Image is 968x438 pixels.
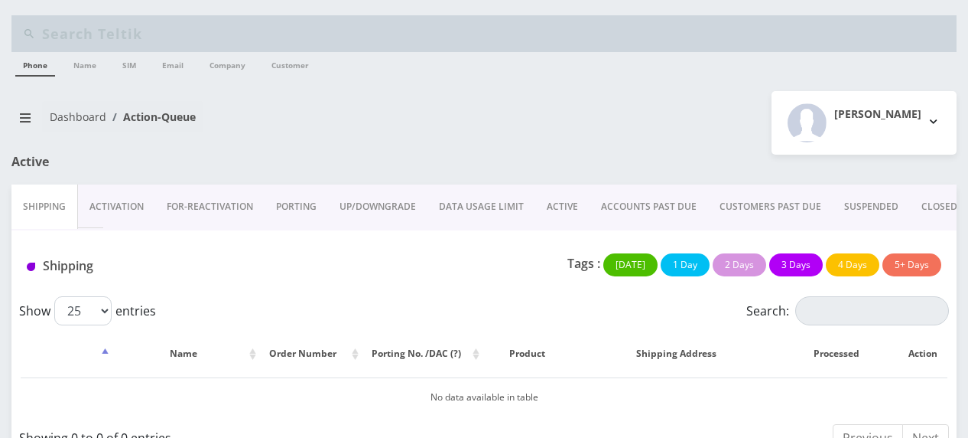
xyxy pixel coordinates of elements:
a: FOR-REActivation [155,185,265,229]
td: No data available in table [21,378,947,417]
label: Search: [746,296,949,325]
a: Customer [264,52,317,75]
input: Search: [795,296,949,325]
th: Product [485,332,570,376]
th: Order Number: activate to sort column ascending [261,332,362,376]
a: Activation [78,185,155,229]
button: [DATE] [603,253,658,276]
a: Phone [15,52,55,77]
p: Tags : [567,254,600,273]
li: Action-Queue [106,109,196,125]
a: Company [202,52,253,75]
a: Email [154,52,191,75]
button: 1 Day [661,253,710,276]
h2: [PERSON_NAME] [834,108,921,121]
button: [PERSON_NAME] [771,91,957,155]
a: UP/DOWNGRADE [328,185,427,229]
a: ACTIVE [535,185,590,229]
a: Name [66,52,104,75]
select: Showentries [54,296,112,325]
a: ACCOUNTS PAST DUE [590,185,708,229]
a: SIM [115,52,144,75]
th: Action [898,332,947,376]
th: Name: activate to sort column ascending [114,332,261,376]
button: 3 Days [769,253,823,276]
button: 4 Days [826,253,879,276]
label: Show entries [19,296,156,325]
input: Search Teltik [42,19,953,48]
nav: breadcrumb [11,101,473,145]
th: Porting No. /DAC (?): activate to sort column ascending [364,332,483,376]
h1: Shipping [27,259,317,273]
a: PORTING [265,185,328,229]
a: Dashboard [50,109,106,124]
img: Shipping [27,263,35,271]
th: Shipping Address [571,332,782,376]
th: Processed: activate to sort column ascending [784,332,897,376]
a: Shipping [11,185,78,229]
button: 2 Days [713,253,766,276]
button: 5+ Days [882,253,941,276]
a: CUSTOMERS PAST DUE [708,185,833,229]
a: SUSPENDED [833,185,910,229]
th: : activate to sort column descending [21,332,112,376]
h1: Active [11,155,311,169]
a: DATA USAGE LIMIT [427,185,535,229]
